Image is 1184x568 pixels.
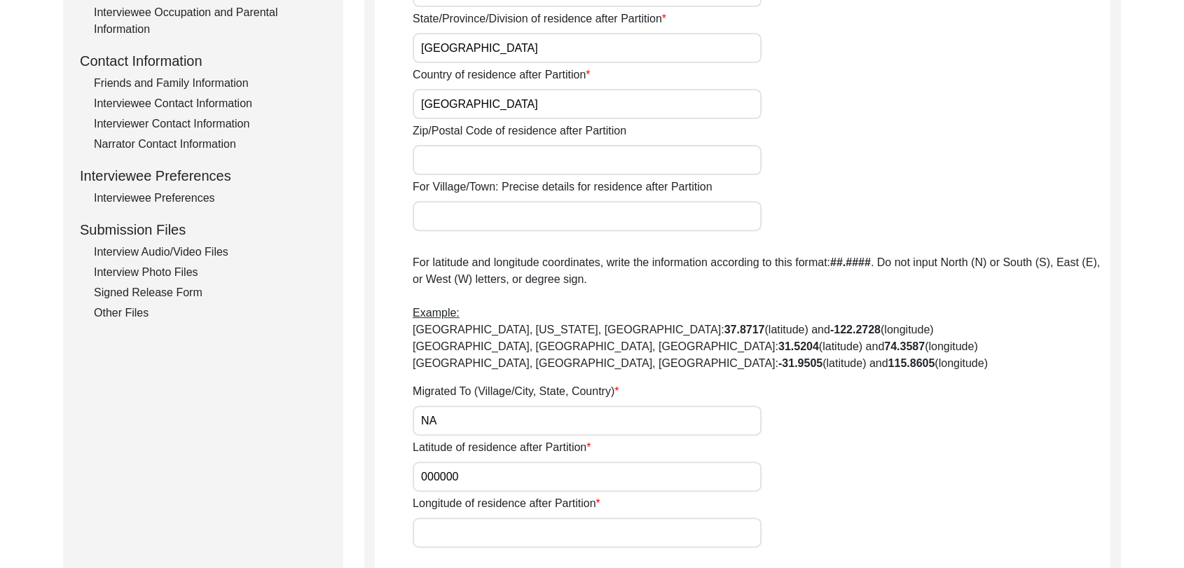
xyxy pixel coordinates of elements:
[80,219,326,240] div: Submission Files
[94,244,326,261] div: Interview Audio/Video Files
[413,307,460,319] span: Example:
[413,11,666,27] label: State/Province/Division of residence after Partition
[80,50,326,71] div: Contact Information
[413,383,619,400] label: Migrated To (Village/City, State, Country)
[830,256,871,268] b: ##.####
[413,439,591,456] label: Latitude of residence after Partition
[94,136,326,153] div: Narrator Contact Information
[413,495,600,512] label: Longitude of residence after Partition
[94,116,326,132] div: Interviewer Contact Information
[778,340,819,352] b: 31.5204
[884,340,925,352] b: 74.3587
[80,165,326,186] div: Interviewee Preferences
[94,284,326,301] div: Signed Release Form
[778,357,822,369] b: -31.9505
[94,4,326,38] div: Interviewee Occupation and Parental Information
[94,190,326,207] div: Interviewee Preferences
[724,324,765,335] b: 37.8717
[888,357,935,369] b: 115.8605
[413,254,1110,372] p: For latitude and longitude coordinates, write the information according to this format: . Do not ...
[94,264,326,281] div: Interview Photo Files
[830,324,881,335] b: -122.2728
[413,179,712,195] label: For Village/Town: Precise details for residence after Partition
[413,123,626,139] label: Zip/Postal Code of residence after Partition
[413,67,590,83] label: Country of residence after Partition
[94,75,326,92] div: Friends and Family Information
[94,95,326,112] div: Interviewee Contact Information
[94,305,326,321] div: Other Files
